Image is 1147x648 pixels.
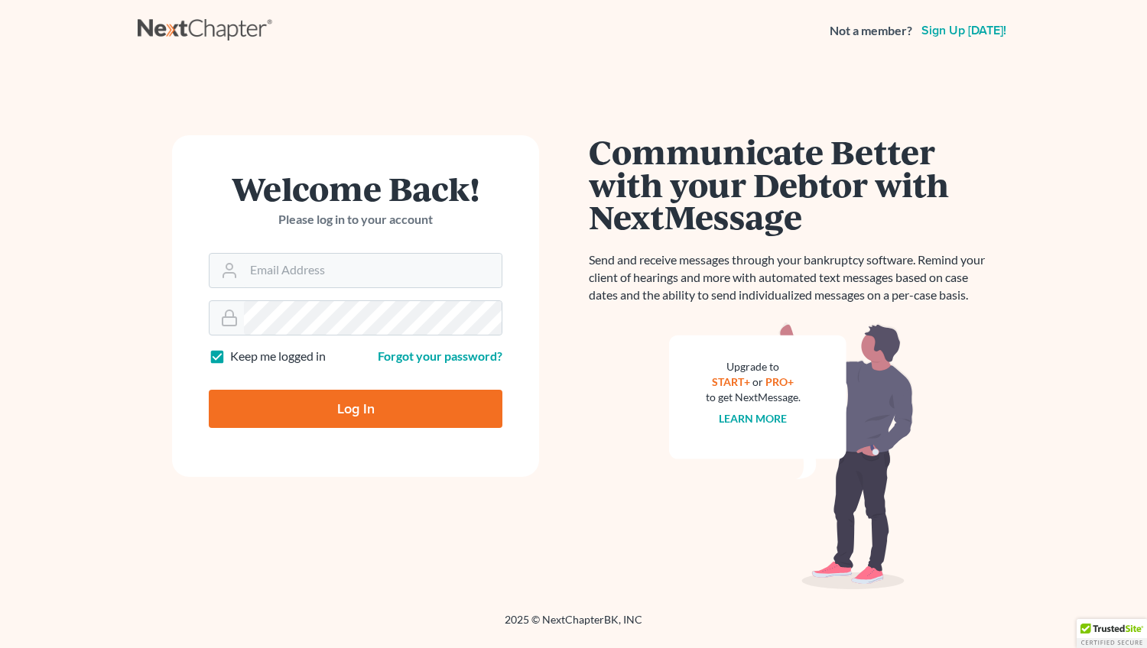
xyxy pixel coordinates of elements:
[830,22,912,40] strong: Not a member?
[209,211,502,228] p: Please log in to your account
[706,359,801,374] div: Upgrade to
[669,322,914,590] img: nextmessage_bg-59042aed3d76b12b5cd301f8e5b87938c9018125f34e5fa2b7a6b67550977c72.svg
[720,412,788,425] a: Learn more
[713,375,751,388] a: START+
[589,251,994,304] p: Send and receive messages through your bankruptcy software. Remind your client of hearings and mo...
[766,375,794,388] a: PRO+
[378,348,502,363] a: Forgot your password?
[230,348,326,365] label: Keep me logged in
[209,390,502,428] input: Log In
[589,135,994,233] h1: Communicate Better with your Debtor with NextMessage
[244,254,502,287] input: Email Address
[1077,619,1147,648] div: TrustedSite Certified
[209,172,502,205] h1: Welcome Back!
[138,612,1009,640] div: 2025 © NextChapterBK, INC
[706,390,801,405] div: to get NextMessage.
[753,375,764,388] span: or
[918,24,1009,37] a: Sign up [DATE]!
